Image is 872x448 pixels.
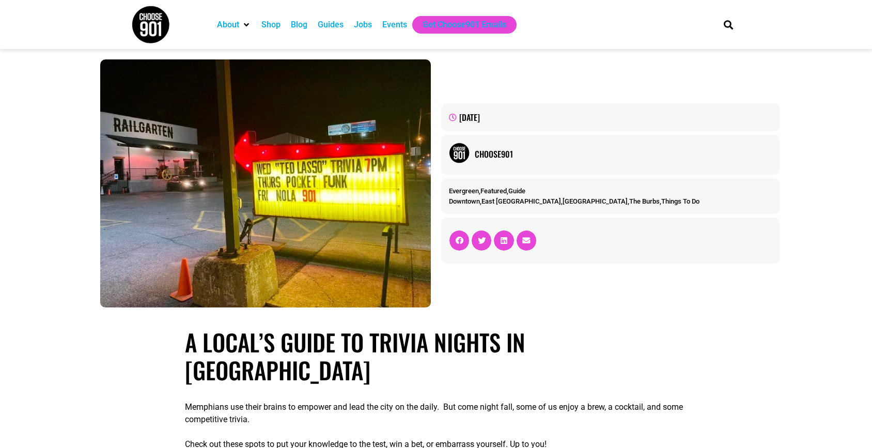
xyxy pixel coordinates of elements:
div: Share on linkedin [494,230,513,250]
p: Memphians use their brains to empower and lead the city on the daily. But come night fall, some o... [185,401,688,426]
span: , , , , [449,197,699,205]
a: Blog [291,19,307,31]
div: Search [720,16,737,33]
a: Featured [480,187,507,195]
div: Share on email [517,230,536,250]
a: The Burbs [629,197,660,205]
div: Share on facebook [449,230,469,250]
a: Downtown [449,197,480,205]
a: Get Choose901 Emails [423,19,506,31]
a: Evergreen [449,187,479,195]
a: Jobs [354,19,372,31]
time: [DATE] [459,111,480,123]
h1: A Local’s Guide to Trivia Nights in [GEOGRAPHIC_DATA] [185,328,688,384]
a: About [217,19,239,31]
span: , , [449,187,525,195]
a: Events [382,19,407,31]
a: East [GEOGRAPHIC_DATA] [481,197,561,205]
a: Shop [261,19,281,31]
a: Choose901 [475,148,772,160]
nav: Main nav [212,16,706,34]
a: Guides [318,19,344,31]
a: [GEOGRAPHIC_DATA] [563,197,628,205]
a: Guide [508,187,525,195]
img: Picture of Choose901 [449,143,470,163]
a: Things To Do [661,197,699,205]
div: Share on twitter [472,230,491,250]
div: About [212,16,256,34]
